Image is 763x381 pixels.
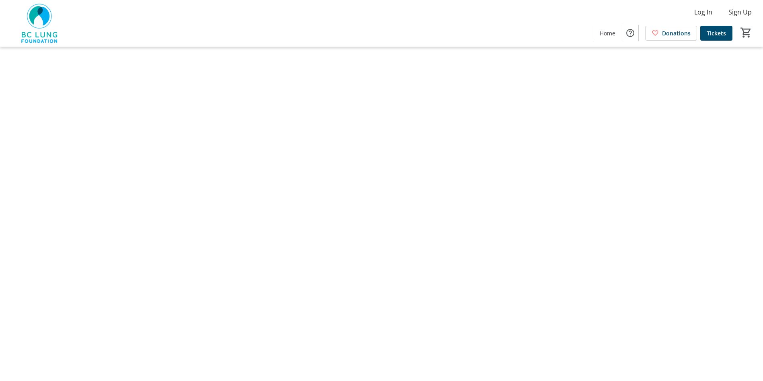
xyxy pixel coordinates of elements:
span: Tickets [707,29,726,37]
span: Home [600,29,615,37]
a: Tickets [700,26,732,41]
img: BC Lung Foundation's Logo [5,3,76,43]
a: Donations [645,26,697,41]
span: Donations [662,29,691,37]
button: Cart [739,25,753,40]
button: Help [622,25,638,41]
a: Home [593,26,622,41]
span: Sign Up [728,7,752,17]
button: Log In [688,6,719,19]
button: Sign Up [722,6,758,19]
span: Log In [694,7,712,17]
